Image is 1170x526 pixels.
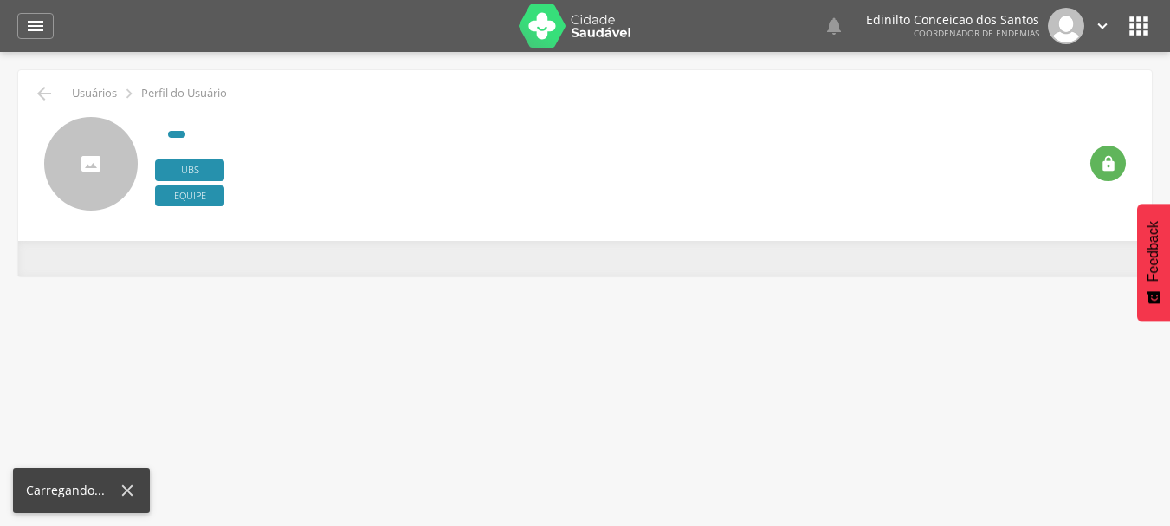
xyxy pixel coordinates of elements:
span: Ubs [155,159,224,181]
a:  [1093,8,1112,44]
button: Feedback - Mostrar pesquisa [1137,204,1170,321]
p: Perfil do Usuário [141,87,227,101]
a:  [17,13,54,39]
i:  [1093,16,1112,36]
i:  [824,16,844,36]
span: Equipe [155,185,224,207]
span: Coordenador de Endemias [914,27,1039,39]
p: Usuários [72,87,117,101]
span: Feedback [1146,221,1161,282]
i:  [120,84,139,103]
p: Edinilto Conceicao dos Santos [866,14,1039,26]
div: Resetar senha [1090,146,1126,181]
i:  [1100,155,1117,172]
i:  [25,16,46,36]
a:  [824,8,844,44]
i: Voltar [34,83,55,104]
i:  [1125,12,1153,40]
